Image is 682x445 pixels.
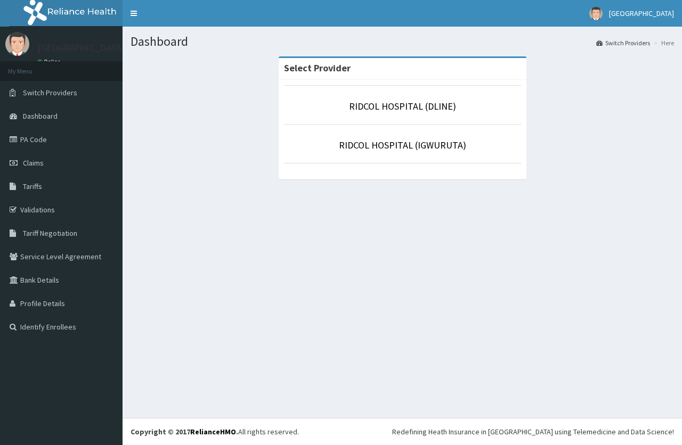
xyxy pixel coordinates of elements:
a: Online [37,58,63,65]
img: User Image [589,7,603,20]
a: Switch Providers [596,38,650,47]
strong: Select Provider [284,62,351,74]
span: Claims [23,158,44,168]
footer: All rights reserved. [123,418,682,445]
img: User Image [5,32,29,56]
a: RIDCOL HOSPITAL (DLINE) [349,100,456,112]
span: [GEOGRAPHIC_DATA] [609,9,674,18]
strong: Copyright © 2017 . [131,427,238,436]
div: Redefining Heath Insurance in [GEOGRAPHIC_DATA] using Telemedicine and Data Science! [392,426,674,437]
li: Here [651,38,674,47]
a: RelianceHMO [190,427,236,436]
p: [GEOGRAPHIC_DATA] [37,43,125,53]
span: Tariffs [23,182,42,191]
a: RIDCOL HOSPITAL (IGWURUTA) [339,139,466,151]
span: Dashboard [23,111,58,121]
h1: Dashboard [131,35,674,48]
span: Tariff Negotiation [23,228,77,238]
span: Switch Providers [23,88,77,97]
